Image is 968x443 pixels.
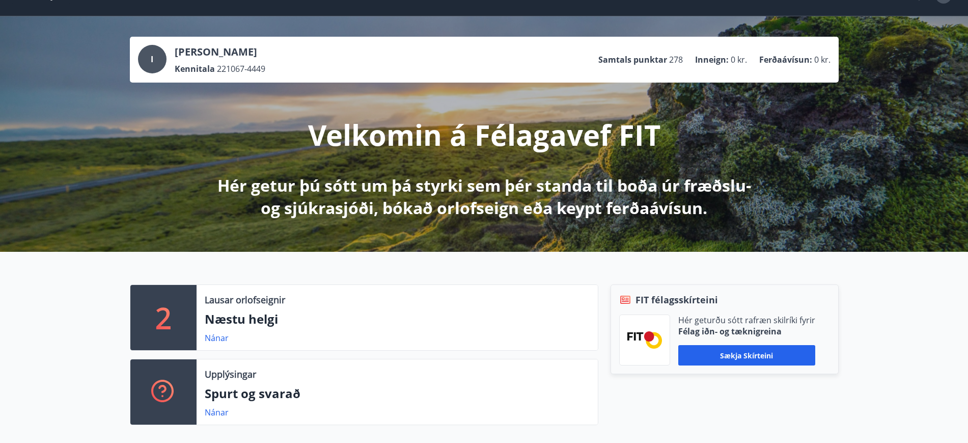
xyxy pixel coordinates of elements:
[678,326,815,337] p: Félag iðn- og tæknigreina
[308,115,660,154] p: Velkomin á Félagavef FIT
[205,368,256,381] p: Upplýsingar
[669,54,683,65] span: 278
[205,385,590,402] p: Spurt og svarað
[217,63,265,74] span: 221067-4449
[205,407,229,418] a: Nánar
[731,54,747,65] span: 0 kr.
[635,293,718,306] span: FIT félagsskírteini
[814,54,831,65] span: 0 kr.
[759,54,812,65] p: Ferðaávísun :
[205,310,590,328] p: Næstu helgi
[627,331,662,348] img: FPQVkF9lTnNbbaRSFyT17YYeljoOGk5m51IhT0bO.png
[695,54,729,65] p: Inneign :
[678,315,815,326] p: Hér geturðu sótt rafræn skilríki fyrir
[155,298,172,337] p: 2
[598,54,667,65] p: Samtals punktar
[678,345,815,366] button: Sækja skírteini
[151,54,153,65] span: I
[205,332,229,344] a: Nánar
[175,45,265,59] p: [PERSON_NAME]
[175,63,215,74] p: Kennitala
[205,293,285,306] p: Lausar orlofseignir
[215,174,753,219] p: Hér getur þú sótt um þá styrki sem þér standa til boða úr fræðslu- og sjúkrasjóði, bókað orlofsei...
